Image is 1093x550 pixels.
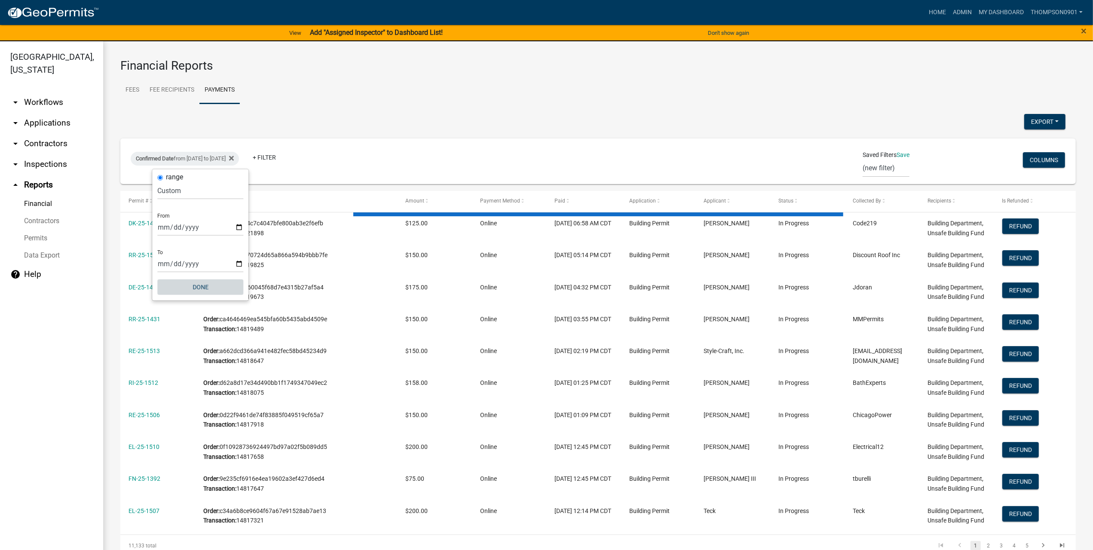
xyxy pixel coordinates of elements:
[203,316,220,323] b: Order:
[629,443,670,450] span: Building Permit
[704,507,716,514] span: Teck
[129,347,160,354] a: RE-25-1513
[10,269,21,280] i: help
[629,252,670,258] span: Building Permit
[10,97,21,108] i: arrow_drop_down
[10,118,21,128] i: arrow_drop_down
[928,198,951,204] span: Recipients
[203,442,389,462] div: 0f10928736924497bd97a02f5b089dd5 14817658
[120,77,144,104] a: Fees
[203,453,236,460] b: Transaction:
[203,474,389,494] div: 9e235cf6916e4ea19602a3ef427d6ed4 14817647
[704,443,750,450] span: Nicole Kegebein
[480,198,520,204] span: Payment Method
[406,379,428,386] span: $158.00
[975,4,1027,21] a: My Dashboard
[203,517,236,524] b: Transaction:
[1002,479,1039,485] wm-modal-confirm: Refund Payment
[555,346,613,356] div: [DATE] 02:19 PM CDT
[853,220,877,227] span: Code219
[480,252,497,258] span: Online
[704,412,750,418] span: Jeiby Cuevas
[131,152,239,166] div: from [DATE] to [DATE]
[555,442,613,452] div: [DATE] 12:45 PM CDT
[704,347,745,354] span: Style-Craft, Inc.
[199,77,240,104] a: Payments
[203,347,220,354] b: Order:
[1002,218,1039,234] button: Refund
[853,316,884,323] span: MMPermits
[406,252,428,258] span: $150.00
[136,155,174,162] span: Confirmed Date
[1081,25,1087,37] span: ×
[704,284,750,291] span: Joanna Doran
[144,77,199,104] a: Fee Recipients
[406,412,428,418] span: $150.00
[928,284,984,301] span: Building Department, Unsafe Building Fund
[203,443,220,450] b: Order:
[406,443,428,450] span: $200.00
[555,474,613,484] div: [DATE] 12:45 PM CDT
[778,220,809,227] span: In Progress
[480,475,497,482] span: Online
[629,347,670,354] span: Building Permit
[203,346,389,366] div: a662dcd366a941e482fec58bd45234d9 14818647
[1002,351,1039,358] wm-modal-confirm: Refund Payment
[897,151,909,158] a: Save
[310,28,443,37] strong: Add "Assigned Inspector" to Dashboard List!
[925,4,949,21] a: Home
[129,443,159,450] a: EL-25-1510
[994,191,1069,212] datatable-header-cell: Is Refunded
[1023,152,1065,168] button: Columns
[246,150,283,165] a: + Filter
[129,379,158,386] a: RI-25-1512
[129,284,160,291] a: DE-25-1476
[203,218,389,238] div: 1c2330664c7c4047bfe800ab3e2f6efb 14821898
[1027,4,1086,21] a: thompson0901
[555,218,613,228] div: [DATE] 06:58 AM CDT
[1002,314,1039,330] button: Refund
[778,443,809,450] span: In Progress
[928,379,984,396] span: Building Department, Unsafe Building Fund
[129,220,160,227] a: DK-25-1428
[203,389,236,396] b: Transaction:
[1002,255,1039,262] wm-modal-confirm: Refund Payment
[203,378,389,398] div: d62a8d17e34d490bb1f1749347049ec2 14818075
[203,507,220,514] b: Order:
[480,347,497,354] span: Online
[778,347,809,354] span: In Progress
[480,379,497,386] span: Online
[555,410,613,420] div: [DATE] 01:09 PM CDT
[406,220,428,227] span: $125.00
[129,475,160,482] a: FN-25-1392
[853,475,871,482] span: tburelli
[928,316,984,332] span: Building Department, Unsafe Building Fund
[1002,410,1039,426] button: Refund
[629,198,656,204] span: Application
[863,151,897,160] span: Saved Filters
[129,412,160,418] a: RE-25-1506
[928,475,984,492] span: Building Department, Unsafe Building Fund
[203,250,389,270] div: 56bc409a70724d65a866a594b9bbb7fe 14819825
[480,412,497,418] span: Online
[397,191,472,212] datatable-header-cell: Amount
[704,220,750,227] span: cody forney
[406,507,428,514] span: $200.00
[629,475,670,482] span: Building Permit
[853,252,900,258] span: Discount Roof Inc
[555,250,613,260] div: [DATE] 05:14 PM CDT
[928,252,984,268] span: Building Department, Unsafe Building Fund
[1002,511,1039,518] wm-modal-confirm: Refund Payment
[203,485,236,492] b: Transaction:
[203,412,220,418] b: Order:
[778,316,809,323] span: In Progress
[203,410,389,430] div: 0d22f9461de74f83885f049519cf65a7 14817918
[129,316,160,323] a: RR-25-1431
[406,316,428,323] span: $150.00
[1024,114,1065,129] button: Export
[1002,474,1039,489] button: Refund
[203,357,236,364] b: Transaction:
[1002,378,1039,393] button: Refund
[203,314,389,334] div: ca4646469ea545bfa60b5435abd4509e 14819489
[629,220,670,227] span: Building Permit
